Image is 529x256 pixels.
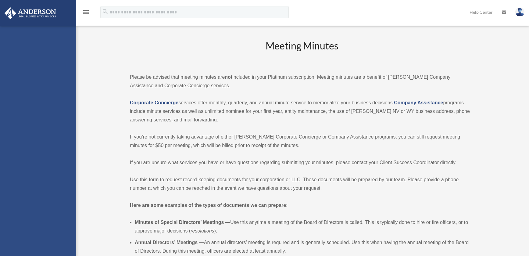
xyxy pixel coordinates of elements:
em: resolutions [191,228,214,233]
p: services offer monthly, quarterly, and annual minute service to memorialize your business decisio... [130,99,474,124]
b: Minutes of Special Directors’ Meetings — [135,220,230,225]
i: search [102,8,109,15]
a: Company Assistance [394,100,443,105]
i: menu [82,9,90,16]
strong: not [225,74,232,80]
img: User Pic [515,8,524,16]
img: Anderson Advisors Platinum Portal [3,7,58,19]
p: Please be advised that meeting minutes are included in your Platinum subscription. Meeting minute... [130,73,474,90]
strong: Here are some examples of the types of documents we can prepare: [130,203,288,208]
p: Use this form to request record-keeping documents for your corporation or LLC. These documents wi... [130,175,474,193]
a: menu [82,11,90,16]
p: If you are unsure what services you have or have questions regarding submitting your minutes, ple... [130,158,474,167]
b: Annual Directors’ Meetings — [135,240,204,245]
a: Corporate Concierge [130,100,178,105]
h2: Meeting Minutes [130,39,474,64]
li: An annual directors’ meeting is required and is generally scheduled. Use this when having the ann... [135,238,474,255]
li: Use this anytime a meeting of the Board of Directors is called. This is typically done to hire or... [135,218,474,235]
p: If you’re not currently taking advantage of either [PERSON_NAME] Corporate Concierge or Company A... [130,133,474,150]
